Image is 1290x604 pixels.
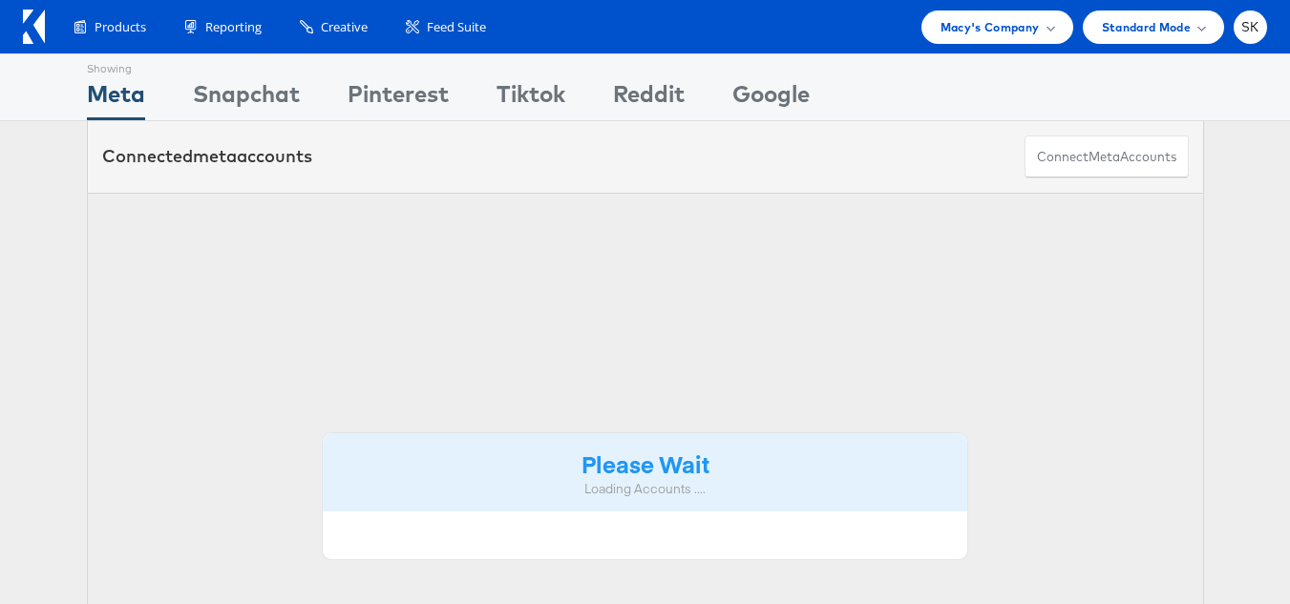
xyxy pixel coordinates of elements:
[497,77,565,120] div: Tiktok
[1089,148,1120,166] span: meta
[102,144,312,169] div: Connected accounts
[582,448,709,479] strong: Please Wait
[427,18,486,36] span: Feed Suite
[193,77,300,120] div: Snapchat
[941,17,1040,37] span: Macy's Company
[193,145,237,167] span: meta
[95,18,146,36] span: Products
[337,480,954,498] div: Loading Accounts ....
[1025,135,1189,178] button: ConnectmetaAccounts
[613,77,685,120] div: Reddit
[1102,17,1191,37] span: Standard Mode
[321,18,368,36] span: Creative
[87,54,145,77] div: Showing
[348,77,449,120] div: Pinterest
[87,77,145,120] div: Meta
[1241,21,1259,33] span: SK
[205,18,262,36] span: Reporting
[732,77,810,120] div: Google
